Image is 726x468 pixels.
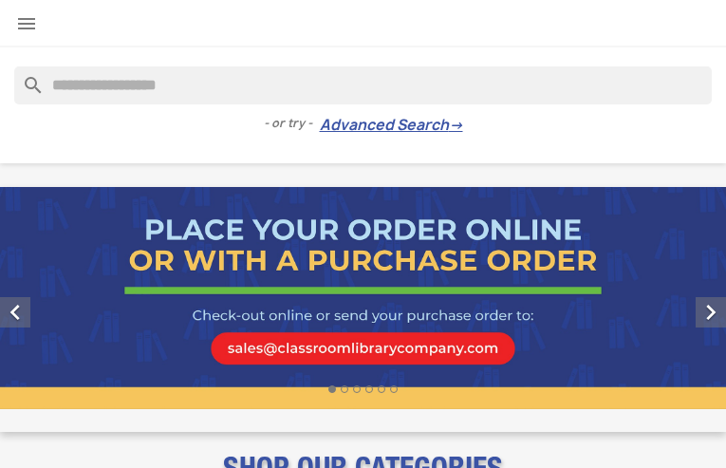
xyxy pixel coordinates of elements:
a: Advanced Search→ [320,116,463,135]
span: → [449,116,463,135]
i:  [15,12,38,35]
i:  [696,297,726,328]
input: Search [14,66,712,104]
i: search [14,66,37,89]
span: - or try - [264,114,320,133]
